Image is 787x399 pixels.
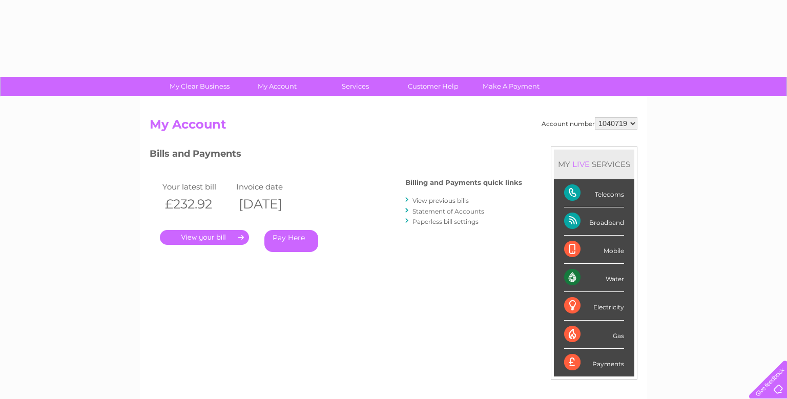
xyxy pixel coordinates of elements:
[564,292,624,320] div: Electricity
[160,194,234,215] th: £232.92
[150,146,522,164] h3: Bills and Payments
[235,77,320,96] a: My Account
[391,77,475,96] a: Customer Help
[313,77,398,96] a: Services
[564,264,624,292] div: Water
[160,180,234,194] td: Your latest bill
[469,77,553,96] a: Make A Payment
[412,197,469,204] a: View previous bills
[564,349,624,376] div: Payments
[570,159,592,169] div: LIVE
[564,207,624,236] div: Broadband
[234,180,307,194] td: Invoice date
[150,117,637,137] h2: My Account
[564,321,624,349] div: Gas
[157,77,242,96] a: My Clear Business
[412,207,484,215] a: Statement of Accounts
[160,230,249,245] a: .
[412,218,479,225] a: Paperless bill settings
[264,230,318,252] a: Pay Here
[564,179,624,207] div: Telecoms
[234,194,307,215] th: [DATE]
[564,236,624,264] div: Mobile
[554,150,634,179] div: MY SERVICES
[542,117,637,130] div: Account number
[405,179,522,186] h4: Billing and Payments quick links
